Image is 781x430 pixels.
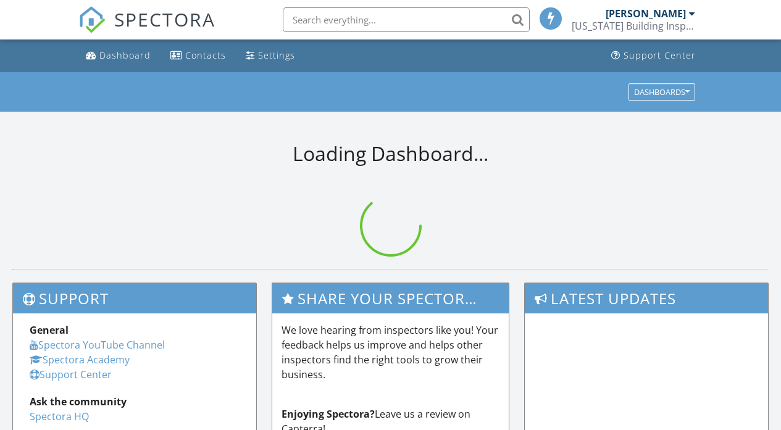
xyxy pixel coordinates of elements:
div: Settings [258,49,295,61]
div: [PERSON_NAME] [606,7,686,20]
img: The Best Home Inspection Software - Spectora [78,6,106,33]
div: Dashboard [99,49,151,61]
a: Spectora HQ [30,410,89,423]
a: Settings [241,44,300,67]
h3: Support [13,283,256,313]
h3: Latest Updates [525,283,768,313]
a: Support Center [606,44,701,67]
div: Florida Building Inspection Group [572,20,695,32]
button: Dashboards [629,83,695,101]
h3: Share Your Spectora Experience [272,283,508,313]
div: Support Center [624,49,696,61]
span: SPECTORA [114,6,215,32]
div: Ask the community [30,394,240,409]
input: Search everything... [283,7,530,32]
p: We love hearing from inspectors like you! Your feedback helps us improve and helps other inspecto... [282,323,499,382]
a: Support Center [30,368,112,381]
a: SPECTORA [78,17,215,43]
a: Spectora Academy [30,353,130,366]
a: Contacts [165,44,231,67]
strong: Enjoying Spectora? [282,407,375,421]
div: Contacts [185,49,226,61]
div: Dashboards [634,88,690,96]
strong: General [30,323,69,337]
a: Spectora YouTube Channel [30,338,165,352]
a: Dashboard [81,44,156,67]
